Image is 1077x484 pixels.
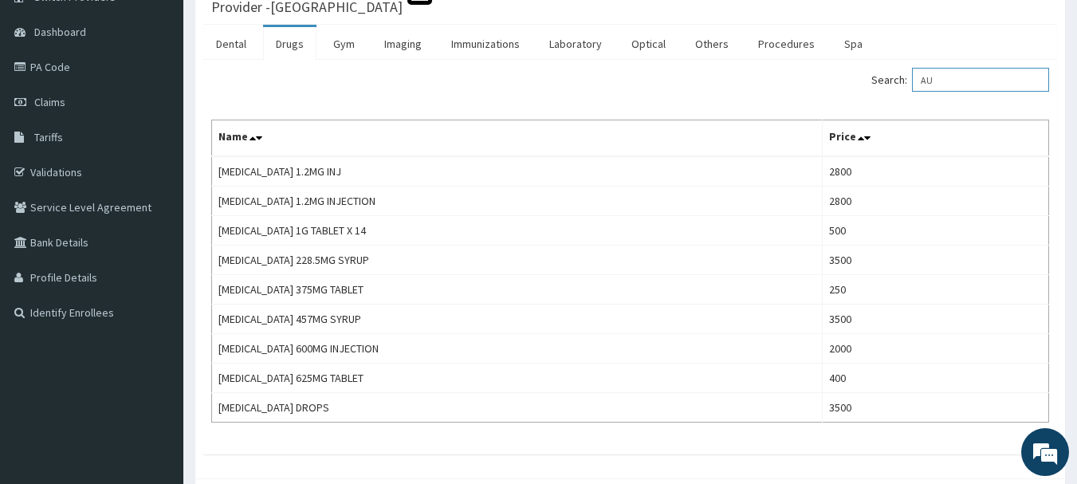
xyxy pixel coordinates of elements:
[831,27,875,61] a: Spa
[212,120,823,157] th: Name
[745,27,827,61] a: Procedures
[212,275,823,305] td: [MEDICAL_DATA] 375MG TABLET
[822,334,1048,364] td: 2000
[537,27,615,61] a: Laboratory
[83,89,268,110] div: Chat with us now
[822,187,1048,216] td: 2800
[92,142,220,303] span: We're online!
[261,8,300,46] div: Minimize live chat window
[263,27,316,61] a: Drugs
[212,246,823,275] td: [MEDICAL_DATA] 228.5MG SYRUP
[822,305,1048,334] td: 3500
[822,216,1048,246] td: 500
[871,68,1049,92] label: Search:
[212,364,823,393] td: [MEDICAL_DATA] 625MG TABLET
[212,305,823,334] td: [MEDICAL_DATA] 457MG SYRUP
[212,334,823,364] td: [MEDICAL_DATA] 600MG INJECTION
[29,80,65,120] img: d_794563401_company_1708531726252_794563401
[203,27,259,61] a: Dental
[912,68,1049,92] input: Search:
[212,216,823,246] td: [MEDICAL_DATA] 1G TABLET X 14
[822,364,1048,393] td: 400
[822,120,1048,157] th: Price
[320,27,368,61] a: Gym
[822,156,1048,187] td: 2800
[212,187,823,216] td: [MEDICAL_DATA] 1.2MG INJECTION
[619,27,678,61] a: Optical
[8,318,304,374] textarea: Type your message and hit 'Enter'
[34,25,86,39] span: Dashboard
[34,95,65,109] span: Claims
[822,275,1048,305] td: 250
[438,27,533,61] a: Immunizations
[212,393,823,423] td: [MEDICAL_DATA] DROPS
[212,156,823,187] td: [MEDICAL_DATA] 1.2MG INJ
[822,393,1048,423] td: 3500
[34,130,63,144] span: Tariffs
[371,27,434,61] a: Imaging
[822,246,1048,275] td: 3500
[682,27,741,61] a: Others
